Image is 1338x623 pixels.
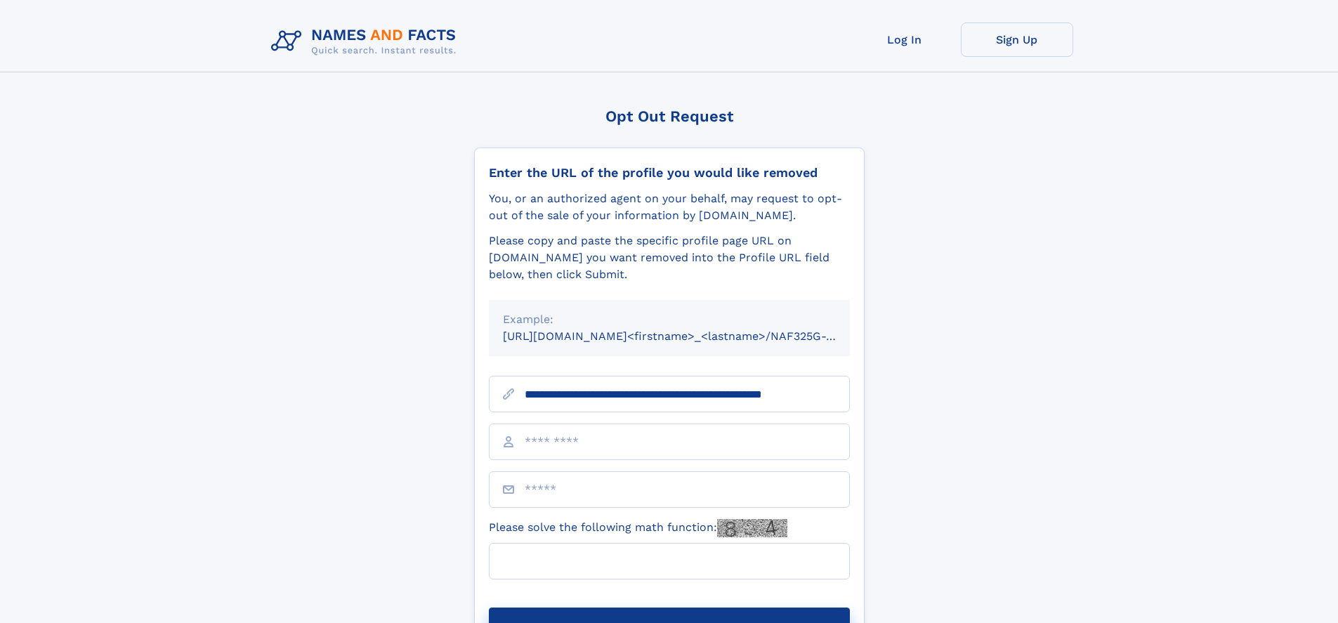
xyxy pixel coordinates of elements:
div: Example: [503,311,836,328]
div: You, or an authorized agent on your behalf, may request to opt-out of the sale of your informatio... [489,190,850,224]
div: Please copy and paste the specific profile page URL on [DOMAIN_NAME] you want removed into the Pr... [489,232,850,283]
a: Log In [848,22,961,57]
a: Sign Up [961,22,1073,57]
div: Opt Out Request [474,107,865,125]
label: Please solve the following math function: [489,519,787,537]
small: [URL][DOMAIN_NAME]<firstname>_<lastname>/NAF325G-xxxxxxxx [503,329,877,343]
img: Logo Names and Facts [265,22,468,60]
div: Enter the URL of the profile you would like removed [489,165,850,181]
